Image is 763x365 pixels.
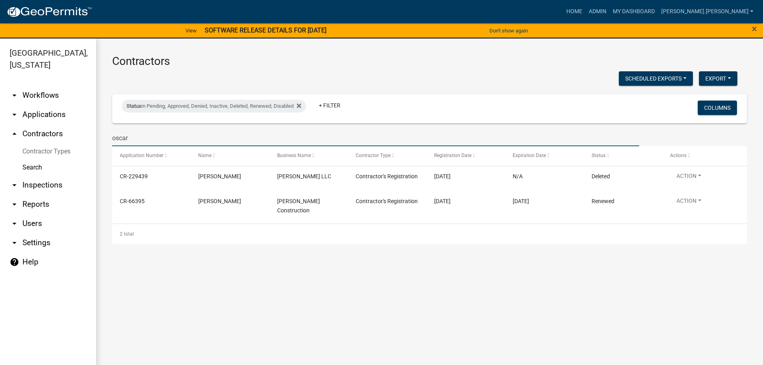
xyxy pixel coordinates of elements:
span: Actions [670,153,686,158]
div: in Pending, Approved, Denied, Inactive, Deleted, Renewed, Disabled [122,100,306,113]
span: Registration Date [434,153,471,158]
span: × [752,23,757,34]
a: Admin [586,4,610,19]
datatable-header-cell: Name [191,146,269,165]
i: arrow_drop_down [10,91,19,100]
input: Search for contractors [112,130,639,146]
a: View [182,24,200,37]
a: [PERSON_NAME].[PERSON_NAME] [658,4,757,19]
datatable-header-cell: Registration Date [427,146,505,165]
datatable-header-cell: Contractor Type [348,146,427,165]
datatable-header-cell: Application Number [112,146,191,165]
i: arrow_drop_down [10,238,19,248]
span: Name [198,153,211,158]
a: + Filter [312,98,347,113]
i: arrow_drop_down [10,110,19,119]
datatable-header-cell: Business Name [270,146,348,165]
i: arrow_drop_down [10,180,19,190]
button: Scheduled Exports [619,71,693,86]
h3: Contractors [112,54,747,68]
strong: SOFTWARE RELEASE DETAILS FOR [DATE] [205,26,326,34]
span: Oscar Pena [198,173,241,179]
button: Action [670,172,708,184]
span: Oscar Molina Construction [277,198,320,214]
span: Contractor Type [356,153,391,158]
span: Oscar Molina [198,198,241,204]
button: Columns [698,101,737,115]
span: Expiration Date [513,153,546,158]
datatable-header-cell: Actions [662,146,741,165]
button: Export [699,71,737,86]
span: CR-66395 [120,198,145,204]
span: Status [592,153,606,158]
a: My Dashboard [610,4,658,19]
i: arrow_drop_up [10,129,19,139]
datatable-header-cell: Status [584,146,662,165]
button: Close [752,24,757,34]
span: 10/14/2022 [434,198,451,204]
span: Application Number [120,153,163,158]
span: Business Name [277,153,311,158]
button: Don't show again [486,24,531,37]
i: arrow_drop_down [10,200,19,209]
span: 12/31/2022 [513,198,529,204]
span: Deleted [592,173,610,179]
span: N/A [513,173,523,179]
span: 03/05/2024 [434,173,451,179]
span: Renewed [592,198,614,204]
button: Action [670,197,708,208]
span: CR-229439 [120,173,148,179]
i: arrow_drop_down [10,219,19,228]
span: Contractor's Registration [356,173,418,179]
span: Oscar Molina LLC [277,173,331,179]
a: Home [563,4,586,19]
div: 2 total [112,224,747,244]
span: Contractor's Registration [356,198,418,204]
i: help [10,257,19,267]
span: Status [127,103,141,109]
datatable-header-cell: Expiration Date [505,146,584,165]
